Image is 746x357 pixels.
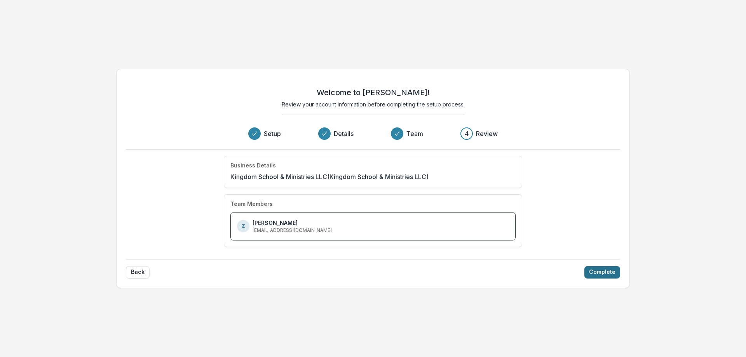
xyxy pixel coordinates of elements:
button: Complete [584,266,620,279]
p: Z [242,223,245,230]
h2: Welcome to [PERSON_NAME]! [317,88,430,97]
h3: Review [476,129,498,138]
h3: Team [406,129,423,138]
p: [EMAIL_ADDRESS][DOMAIN_NAME] [253,227,332,234]
h4: Business Details [230,162,276,169]
h4: Team Members [230,201,273,207]
p: Review your account information before completing the setup process. [282,100,465,108]
h3: Setup [264,129,281,138]
div: Progress [248,127,498,140]
div: 4 [465,129,469,138]
p: Kingdom School & Ministries LLC (Kingdom School & Ministries LLC) [230,172,429,181]
button: Back [126,266,150,279]
h3: Details [334,129,354,138]
p: [PERSON_NAME] [253,219,298,227]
